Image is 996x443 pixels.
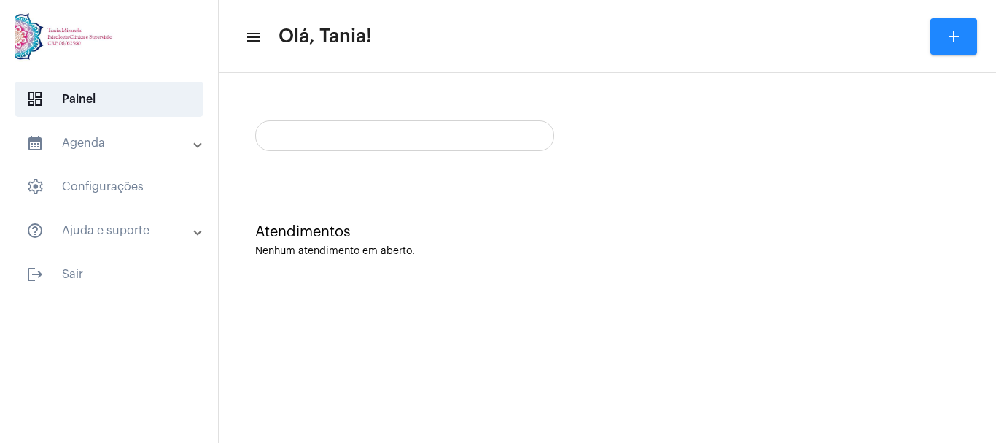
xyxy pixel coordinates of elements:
span: sidenav icon [26,90,44,108]
div: Atendimentos [255,224,960,240]
mat-expansion-panel-header: sidenav iconAjuda e suporte [9,213,218,248]
mat-icon: sidenav icon [26,222,44,239]
mat-panel-title: Ajuda e suporte [26,222,195,239]
span: sidenav icon [26,178,44,196]
span: Sair [15,257,203,292]
mat-expansion-panel-header: sidenav iconAgenda [9,126,218,161]
mat-icon: sidenav icon [26,134,44,152]
mat-panel-title: Agenda [26,134,195,152]
span: Configurações [15,169,203,204]
span: Olá, Tania! [279,25,372,48]
img: 82f91219-cc54-a9e9-c892-318f5ec67ab1.jpg [12,7,120,66]
mat-icon: add [945,28,962,45]
div: Nenhum atendimento em aberto. [255,246,960,257]
mat-icon: sidenav icon [26,266,44,283]
mat-icon: sidenav icon [245,28,260,46]
span: Painel [15,82,203,117]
